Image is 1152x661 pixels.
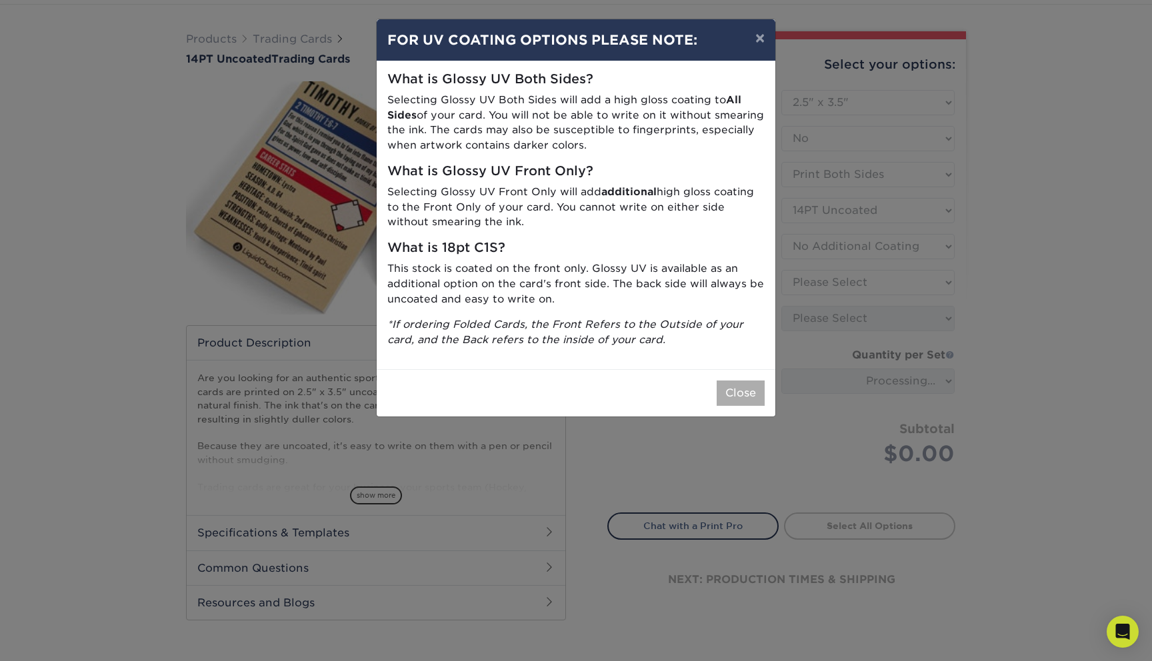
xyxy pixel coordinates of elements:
p: This stock is coated on the front only. Glossy UV is available as an additional option on the car... [387,261,765,307]
h5: What is 18pt C1S? [387,241,765,256]
strong: All Sides [387,93,741,121]
h5: What is Glossy UV Both Sides? [387,72,765,87]
i: *If ordering Folded Cards, the Front Refers to the Outside of your card, and the Back refers to t... [387,318,743,346]
button: Close [717,380,765,406]
strong: additional [601,185,657,198]
p: Selecting Glossy UV Both Sides will add a high gloss coating to of your card. You will not be abl... [387,93,765,153]
h4: FOR UV COATING OPTIONS PLEASE NOTE: [387,30,765,50]
h5: What is Glossy UV Front Only? [387,164,765,179]
p: Selecting Glossy UV Front Only will add high gloss coating to the Front Only of your card. You ca... [387,185,765,230]
button: × [745,19,775,57]
div: Open Intercom Messenger [1107,616,1139,648]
